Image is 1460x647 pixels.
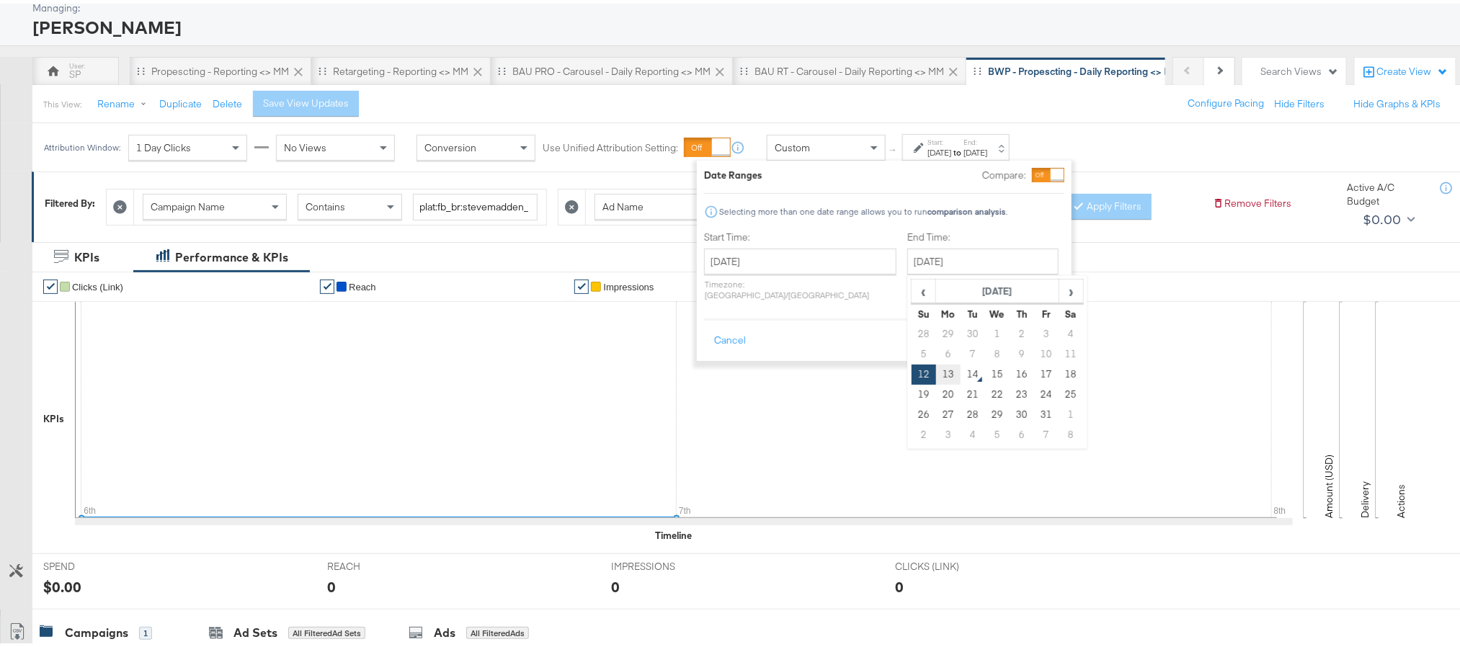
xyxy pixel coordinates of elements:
[1034,381,1059,401] td: 24
[912,341,936,361] td: 5
[912,300,936,321] th: Su
[912,321,936,341] td: 28
[775,138,810,151] span: Custom
[43,276,58,290] a: ✔
[936,361,961,381] td: 13
[498,63,506,71] div: Drag to reorder tab
[74,246,99,262] div: KPIs
[1394,481,1407,514] text: Actions
[755,61,944,75] div: BAU RT - Carousel - Daily Reporting <> MM
[1358,478,1371,514] text: Delivery
[936,401,961,421] td: 27
[936,341,961,361] td: 6
[1034,361,1059,381] td: 17
[43,409,64,422] div: KPIs
[574,276,589,290] a: ✔
[985,361,1010,381] td: 15
[1010,341,1034,361] td: 9
[175,246,288,262] div: Performance & KPIs
[1357,205,1418,228] button: $0.00
[424,138,476,151] span: Conversion
[963,143,987,155] div: [DATE]
[927,134,951,143] label: Start:
[1274,94,1325,107] button: Hide Filters
[936,276,1059,300] th: [DATE]
[43,573,81,594] div: $0.00
[961,321,985,341] td: 30
[159,94,202,107] button: Duplicate
[936,300,961,321] th: Mo
[466,623,529,636] div: All Filtered Ads
[1213,193,1291,207] button: Remove Filters
[45,193,95,207] div: Filtered By:
[704,227,896,241] label: Start Time:
[1010,300,1034,321] th: Th
[1010,361,1034,381] td: 16
[327,556,435,570] span: REACH
[936,421,961,442] td: 3
[1034,401,1059,421] td: 31
[87,88,162,114] button: Rename
[151,61,289,75] div: Propescting - Reporting <> MM
[1059,421,1083,442] td: 8
[603,278,654,289] span: Impressions
[1353,94,1441,107] button: Hide Graphs & KPIs
[988,61,1180,75] div: BWP - Propescting - Daily Reporting <> MM
[655,525,692,539] div: Timeline
[32,12,1459,36] div: [PERSON_NAME]
[1010,421,1034,442] td: 6
[543,138,678,151] label: Use Unified Attribution Setting:
[1059,341,1083,361] td: 11
[961,300,985,321] th: Tu
[1178,87,1274,113] button: Configure Pacing
[327,573,336,594] div: 0
[961,381,985,401] td: 21
[961,361,985,381] td: 14
[974,63,982,71] div: Drag to reorder tab
[434,621,455,638] div: Ads
[1034,421,1059,442] td: 7
[319,63,326,71] div: Drag to reorder tab
[137,63,145,71] div: Drag to reorder tab
[1034,300,1059,321] th: Fr
[718,203,1008,213] div: Selecting more than one date range allows you to run .
[65,621,128,638] div: Campaigns
[961,341,985,361] td: 7
[985,421,1010,442] td: 5
[1059,321,1083,341] td: 4
[151,197,225,210] span: Campaign Name
[213,94,242,107] button: Delete
[704,165,762,179] div: Date Ranges
[1363,205,1402,227] div: $0.00
[704,275,896,297] p: Timezone: [GEOGRAPHIC_DATA]/[GEOGRAPHIC_DATA]
[927,143,951,155] div: [DATE]
[740,63,748,71] div: Drag to reorder tab
[961,401,985,421] td: 28
[288,623,365,636] div: All Filtered Ad Sets
[136,138,191,151] span: 1 Day Clicks
[284,138,326,151] span: No Views
[611,556,719,570] span: IMPRESSIONS
[139,623,152,636] div: 1
[936,321,961,341] td: 29
[936,381,961,401] td: 20
[912,361,936,381] td: 12
[70,64,81,78] div: SP
[895,556,1003,570] span: CLICKS (LINK)
[912,381,936,401] td: 19
[985,341,1010,361] td: 8
[895,573,904,594] div: 0
[1376,61,1448,76] div: Create View
[1260,61,1339,75] div: Search Views
[985,381,1010,401] td: 22
[333,61,468,75] div: Retargeting - Reporting <> MM
[982,165,1026,179] label: Compare:
[1059,300,1083,321] th: Sa
[1010,381,1034,401] td: 23
[1034,321,1059,341] td: 3
[887,144,901,149] span: ↑
[306,197,345,210] span: Contains
[907,227,1064,241] label: End Time:
[43,556,151,570] span: SPEND
[912,421,936,442] td: 2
